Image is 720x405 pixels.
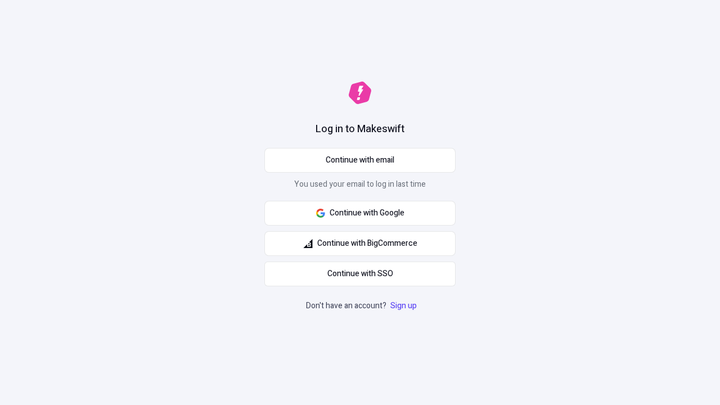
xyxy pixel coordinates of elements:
a: Continue with SSO [264,262,456,286]
p: Don't have an account? [306,300,419,312]
h1: Log in to Makeswift [316,122,404,137]
p: You used your email to log in last time [264,178,456,195]
span: Continue with email [326,154,394,166]
button: Continue with email [264,148,456,173]
span: Continue with BigCommerce [317,237,417,250]
span: Continue with Google [330,207,404,219]
button: Continue with Google [264,201,456,226]
a: Sign up [388,300,419,312]
button: Continue with BigCommerce [264,231,456,256]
